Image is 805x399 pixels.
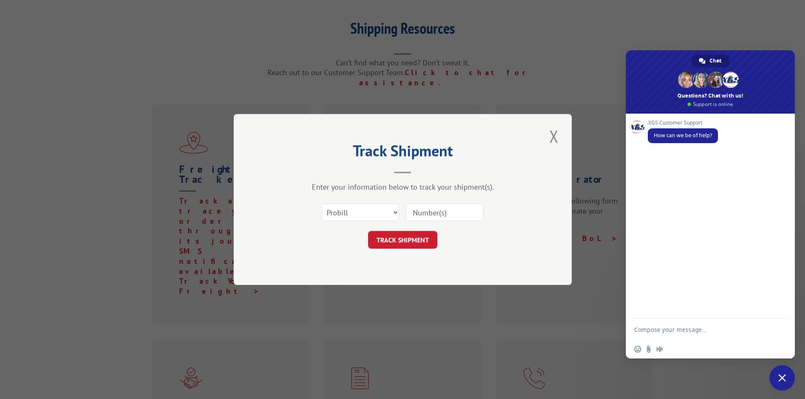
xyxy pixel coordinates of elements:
[645,346,652,353] span: Send a file
[634,346,641,353] span: Insert an emoji
[368,231,437,249] button: TRACK SHIPMENT
[656,346,663,353] span: Audio message
[770,365,795,391] a: Close chat
[406,204,483,221] input: Number(s)
[648,120,718,126] span: XGS Customer Support
[691,54,730,67] a: Chat
[634,319,770,340] textarea: Compose your message...
[276,182,529,192] div: Enter your information below to track your shipment(s).
[547,125,561,148] button: Close modal
[709,54,721,67] span: Chat
[276,145,529,161] h2: Track Shipment
[654,132,712,139] span: How can we be of help?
